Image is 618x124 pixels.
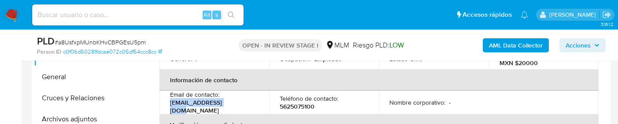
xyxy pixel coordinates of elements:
[280,95,338,102] p: Teléfono de contacto :
[314,55,342,63] p: Empleado
[170,91,219,98] p: Email de contacto :
[521,11,528,18] a: Notificaciones
[489,38,543,52] b: AML Data Collector
[280,55,311,63] p: Ocupación :
[426,55,427,63] p: -
[222,9,240,21] button: search-icon
[601,21,614,28] span: 3.161.2
[389,98,445,106] p: Nombre corporativo :
[449,98,451,106] p: -
[549,11,599,19] p: fernando.ftapiamartinez@mercadolibre.com.mx
[566,38,591,52] span: Acciones
[483,38,549,52] button: AML Data Collector
[34,88,144,109] button: Cruces y Relaciones
[196,55,199,63] p: F
[602,10,611,19] a: Salir
[353,40,404,50] span: Riesgo PLD:
[463,10,512,19] span: Accesos rápidos
[159,69,599,91] th: Información de contacto
[55,38,146,47] span: # a8UsfxpMUnbKHvCBPGEsU5pm
[37,48,61,56] b: Person ID
[280,102,315,110] p: 5625075100
[326,40,349,50] div: MLM
[32,9,244,21] input: Buscar usuario o caso...
[215,11,218,19] span: s
[34,66,144,88] button: General
[170,55,192,63] p: Género :
[239,39,322,51] p: OPEN - IN REVIEW STAGE I
[204,11,211,19] span: Alt
[170,98,255,114] p: [EMAIL_ADDRESS][DOMAIN_NAME]
[389,40,404,50] span: LOW
[389,55,422,63] p: Estado Civil :
[559,38,606,52] button: Acciones
[63,48,162,56] a: c0f06d50281fdcae072c05df54ccc8cc
[500,59,538,67] p: MXN $20000
[37,34,55,48] b: PLD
